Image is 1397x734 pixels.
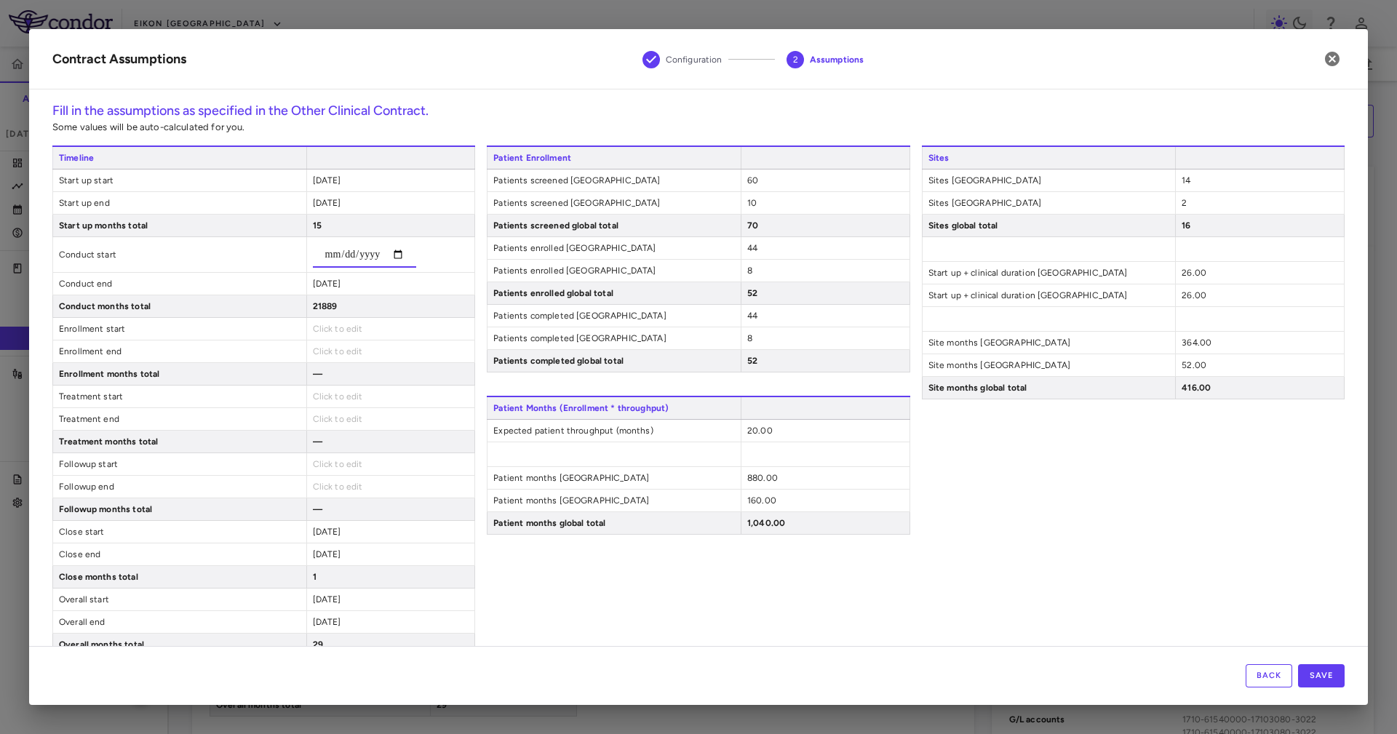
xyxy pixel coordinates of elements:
[487,512,741,534] span: Patient months global total
[747,495,776,506] span: 160.00
[487,282,741,304] span: Patients enrolled global total
[313,301,338,311] span: 21889
[1182,175,1190,186] span: 14
[313,220,322,231] span: 15
[1298,664,1345,687] button: Save
[923,215,1176,236] span: Sites global total
[52,147,306,169] span: Timeline
[313,198,341,208] span: [DATE]
[747,426,773,436] span: 20.00
[487,327,741,349] span: Patients completed [GEOGRAPHIC_DATA]
[53,215,306,236] span: Start up months total
[747,311,757,321] span: 44
[53,589,306,610] span: Overall start
[747,518,785,528] span: 1,040.00
[923,332,1176,354] span: Site months [GEOGRAPHIC_DATA]
[810,53,864,66] span: Assumptions
[53,453,306,475] span: Followup start
[487,467,741,489] span: Patient months [GEOGRAPHIC_DATA]
[313,594,341,605] span: [DATE]
[313,346,363,356] span: Click to edit
[666,53,723,66] span: Configuration
[747,333,752,343] span: 8
[313,369,322,379] span: —
[313,391,363,402] span: Click to edit
[923,192,1176,214] span: Sites [GEOGRAPHIC_DATA]
[53,634,306,655] span: Overall months total
[53,408,306,430] span: Treatment end
[53,244,306,266] span: Conduct start
[487,192,741,214] span: Patients screened [GEOGRAPHIC_DATA]
[487,215,741,236] span: Patients screened global total
[923,354,1176,376] span: Site months [GEOGRAPHIC_DATA]
[923,284,1176,306] span: Start up + clinical duration [GEOGRAPHIC_DATA]
[313,436,322,447] span: —
[922,147,1176,169] span: Sites
[775,33,876,86] button: Assumptions
[1182,268,1206,278] span: 26.00
[747,356,757,366] span: 52
[747,198,757,208] span: 10
[923,169,1176,191] span: Sites [GEOGRAPHIC_DATA]
[487,305,741,327] span: Patients completed [GEOGRAPHIC_DATA]
[53,566,306,588] span: Close months total
[53,169,306,191] span: Start up start
[747,243,757,253] span: 44
[313,617,341,627] span: [DATE]
[313,175,341,186] span: [DATE]
[53,363,306,385] span: Enrollment months total
[313,279,341,289] span: [DATE]
[53,611,306,633] span: Overall end
[53,273,306,295] span: Conduct end
[313,639,323,650] span: 29
[487,420,741,442] span: Expected patient throughput (months)
[923,262,1176,284] span: Start up + clinical duration [GEOGRAPHIC_DATA]
[53,543,306,565] span: Close end
[53,192,306,214] span: Start up end
[53,498,306,520] span: Followup months total
[52,121,1345,134] p: Some values will be auto-calculated for you.
[52,101,1345,121] h6: Fill in the assumptions as specified in the Other Clinical Contract.
[52,49,186,69] div: Contract Assumptions
[1182,220,1190,231] span: 16
[923,377,1176,399] span: Site months global total
[313,527,341,537] span: [DATE]
[1182,338,1211,348] span: 364.00
[1182,383,1211,393] span: 416.00
[487,260,741,282] span: Patients enrolled [GEOGRAPHIC_DATA]
[313,324,363,334] span: Click to edit
[53,521,306,543] span: Close start
[313,482,363,492] span: Click to edit
[487,169,741,191] span: Patients screened [GEOGRAPHIC_DATA]
[487,147,741,169] span: Patient Enrollment
[53,431,306,452] span: Treatment months total
[1182,198,1187,208] span: 2
[313,504,322,514] span: —
[313,414,363,424] span: Click to edit
[313,459,363,469] span: Click to edit
[53,476,306,498] span: Followup end
[313,549,341,559] span: [DATE]
[747,288,757,298] span: 52
[53,340,306,362] span: Enrollment end
[631,33,734,86] button: Configuration
[747,473,778,483] span: 880.00
[1246,664,1292,687] button: Back
[53,386,306,407] span: Treatment start
[487,237,741,259] span: Patients enrolled [GEOGRAPHIC_DATA]
[747,175,758,186] span: 60
[313,572,317,582] span: 1
[747,220,758,231] span: 70
[487,350,741,372] span: Patients completed global total
[1182,290,1206,300] span: 26.00
[747,266,752,276] span: 8
[53,295,306,317] span: Conduct months total
[792,55,797,65] text: 2
[487,397,741,419] span: Patient Months (Enrollment * throughput)
[1182,360,1206,370] span: 52.00
[53,318,306,340] span: Enrollment start
[487,490,741,511] span: Patient months [GEOGRAPHIC_DATA]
